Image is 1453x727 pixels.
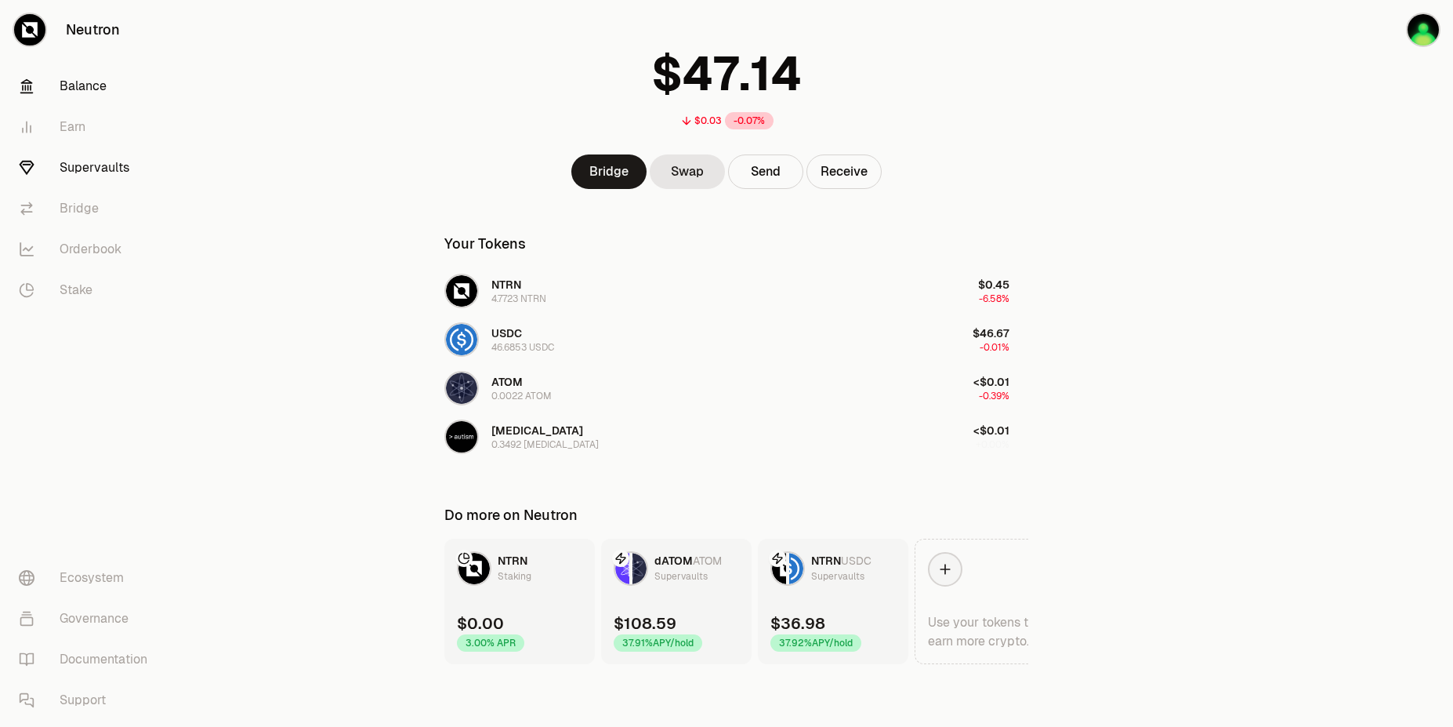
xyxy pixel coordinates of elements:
img: ATOM Logo [446,373,477,404]
img: NTRN Logo [458,553,490,584]
a: Support [6,680,169,721]
a: dATOM LogoATOM LogodATOMATOMSupervaults$108.5937.91%APY/hold [601,539,752,664]
div: -0.07% [725,112,774,129]
span: -6.58% [979,293,1009,305]
span: dATOM [654,554,693,568]
span: <$0.01 [973,375,1009,389]
a: Ecosystem [6,558,169,598]
div: 37.91% APY/hold [614,634,702,652]
div: 3.00% APR [457,634,524,652]
a: Swap [650,154,725,189]
span: $46.67 [973,326,1009,340]
img: USDC Logo [789,553,803,584]
div: 46.6853 USDC [491,341,554,354]
span: +0.00% [976,438,1009,451]
span: [MEDICAL_DATA] [491,423,583,438]
img: NTRN Logo [772,553,786,584]
div: Use your tokens to earn more crypto. [928,613,1052,651]
button: NTRN LogoNTRN4.7723 NTRN$0.45-6.58% [435,267,1019,314]
button: AUTISM Logo[MEDICAL_DATA]0.3492 [MEDICAL_DATA]<$0.01+0.00% [435,413,1019,460]
img: ATOM Logo [632,553,647,584]
div: $36.98 [770,612,825,634]
span: <$0.01 [973,423,1009,438]
a: Bridge [6,188,169,229]
div: Do more on Neutron [444,504,578,526]
a: Stake [6,270,169,311]
a: Earn [6,107,169,147]
a: Supervaults [6,147,169,188]
span: -0.39% [979,390,1009,402]
div: 4.7723 NTRN [491,293,546,305]
img: AUTISM Logo [446,421,477,453]
div: Your Tokens [444,233,526,255]
a: Use your tokens to earn more crypto. [915,539,1065,664]
a: NTRN LogoUSDC LogoNTRNUSDCSupervaults$36.9837.92%APY/hold [758,539,908,664]
span: NTRN [498,554,527,568]
div: $0.03 [694,115,722,127]
span: USDC [491,326,522,340]
span: ATOM [693,554,722,568]
img: K1 [1408,14,1439,45]
div: Supervaults [811,569,864,584]
a: NTRN LogoNTRNStaking$0.003.00% APR [444,539,595,664]
button: Send [728,154,803,189]
div: $108.59 [614,612,676,634]
a: Bridge [571,154,647,189]
span: -0.01% [980,341,1009,354]
span: USDC [841,554,871,568]
span: NTRN [811,554,841,568]
span: ATOM [491,375,523,389]
span: NTRN [491,278,521,292]
div: Staking [498,569,531,584]
a: Orderbook [6,229,169,270]
div: 0.0022 ATOM [491,390,552,402]
img: NTRN Logo [446,275,477,307]
img: dATOM Logo [615,553,629,584]
button: USDC LogoUSDC46.6853 USDC$46.67-0.01% [435,316,1019,363]
a: Governance [6,598,169,639]
button: ATOM LogoATOM0.0022 ATOM<$0.01-0.39% [435,365,1019,412]
div: 37.92% APY/hold [770,634,861,652]
img: USDC Logo [446,324,477,355]
button: Receive [806,154,882,189]
div: $0.00 [457,612,504,634]
span: $0.45 [978,278,1009,292]
a: Balance [6,66,169,107]
a: Documentation [6,639,169,680]
div: Supervaults [654,569,708,584]
div: 0.3492 [MEDICAL_DATA] [491,438,599,451]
